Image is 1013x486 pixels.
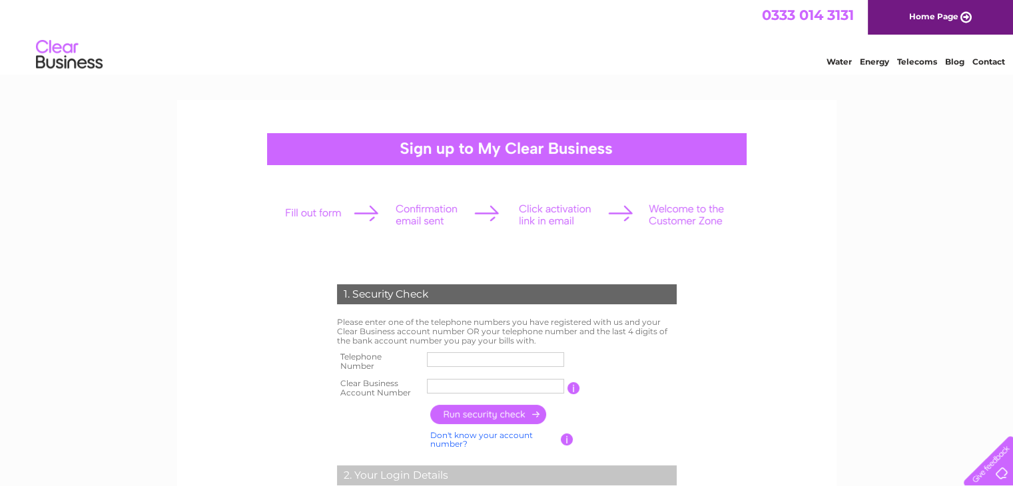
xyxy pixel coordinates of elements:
[334,375,424,401] th: Clear Business Account Number
[860,57,889,67] a: Energy
[337,284,677,304] div: 1. Security Check
[35,35,103,75] img: logo.png
[334,348,424,375] th: Telephone Number
[337,465,677,485] div: 2. Your Login Details
[567,382,580,394] input: Information
[192,7,822,65] div: Clear Business is a trading name of Verastar Limited (registered in [GEOGRAPHIC_DATA] No. 3667643...
[945,57,964,67] a: Blog
[561,433,573,445] input: Information
[972,57,1005,67] a: Contact
[827,57,852,67] a: Water
[430,430,533,449] a: Don't know your account number?
[897,57,937,67] a: Telecoms
[334,314,680,348] td: Please enter one of the telephone numbers you have registered with us and your Clear Business acc...
[762,7,854,23] a: 0333 014 3131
